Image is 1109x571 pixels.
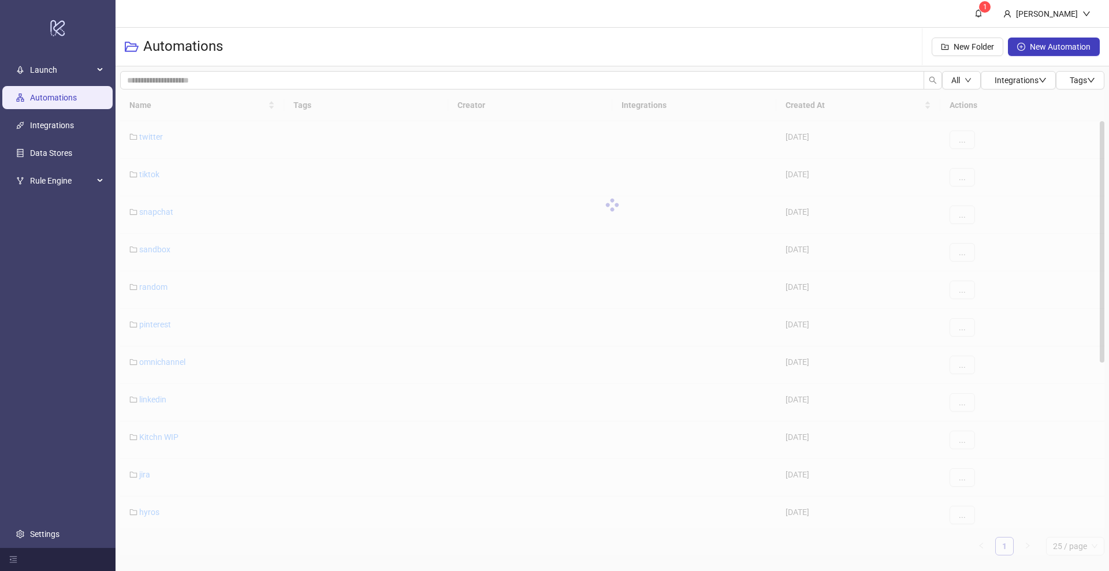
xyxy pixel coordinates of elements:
[30,58,94,81] span: Launch
[1008,38,1100,56] button: New Automation
[30,148,72,158] a: Data Stores
[954,42,994,51] span: New Folder
[974,9,983,17] span: bell
[965,77,972,84] span: down
[942,71,981,89] button: Alldown
[979,1,991,13] sup: 1
[16,177,24,185] span: fork
[1070,76,1095,85] span: Tags
[30,529,59,539] a: Settings
[1039,76,1047,84] span: down
[30,93,77,102] a: Automations
[929,76,937,84] span: search
[1082,10,1091,18] span: down
[1087,76,1095,84] span: down
[30,121,74,130] a: Integrations
[981,71,1056,89] button: Integrationsdown
[951,76,960,85] span: All
[1030,42,1091,51] span: New Automation
[1011,8,1082,20] div: [PERSON_NAME]
[1056,71,1104,89] button: Tagsdown
[983,3,987,11] span: 1
[9,555,17,563] span: menu-fold
[1017,43,1025,51] span: plus-circle
[932,38,1003,56] button: New Folder
[16,66,24,74] span: rocket
[995,76,1047,85] span: Integrations
[941,43,949,51] span: folder-add
[30,169,94,192] span: Rule Engine
[1003,10,1011,18] span: user
[143,38,223,56] h3: Automations
[125,40,139,54] span: folder-open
